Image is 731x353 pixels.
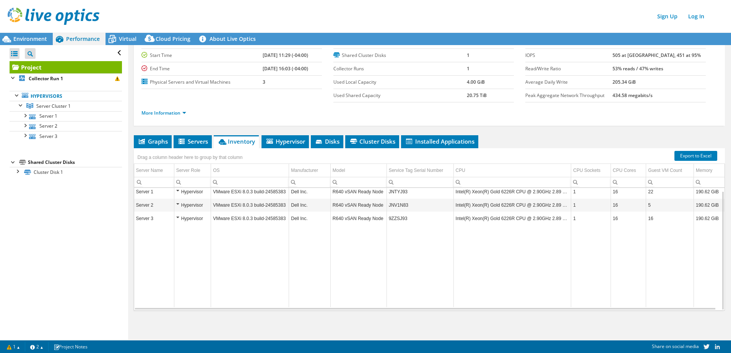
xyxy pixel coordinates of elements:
div: Shared Cluster Disks [28,158,122,167]
a: Cluster Disk 1 [10,167,122,177]
label: End Time [141,65,263,73]
td: Column Manufacturer, Filter cell [289,177,331,188]
span: Servers [177,138,208,145]
td: Column Memory, Value 190.62 GiB [694,199,725,212]
td: Column Server Role, Filter cell [174,177,211,188]
div: Guest VM Count [648,166,682,175]
div: Memory [696,166,712,175]
td: Column Server Name, Value Server 3 [134,212,174,225]
td: Column CPU Cores, Value 16 [611,212,646,225]
span: Cloud Pricing [156,35,190,42]
div: Hypervisor [176,214,209,223]
b: [DATE] 11:29 (-04:00) [263,52,308,58]
a: Server 2 [10,121,122,131]
td: Column CPU Sockets, Value 1 [571,185,611,199]
td: Column CPU, Filter cell [453,177,571,188]
td: Column CPU Sockets, Value 1 [571,199,611,212]
span: Graphs [138,138,168,145]
td: CPU Sockets Column [571,164,611,177]
td: CPU Column [453,164,571,177]
td: OS Column [211,164,289,177]
td: Guest VM Count Column [646,164,694,177]
span: Installed Applications [405,138,474,145]
a: Log In [684,11,708,22]
div: Hypervisor [176,187,209,196]
div: Model [333,166,345,175]
td: Memory Column [694,164,725,177]
span: Virtual [119,35,136,42]
a: Export to Excel [674,151,717,161]
b: 53% reads / 47% writes [612,65,663,72]
td: Server Name Column [134,164,174,177]
td: Column Service Tag Serial Number, Filter cell [387,177,453,188]
span: Inventory [218,138,255,145]
td: Column Model, Value R640 vSAN Ready Node [330,185,387,199]
span: Environment [13,35,47,42]
div: Manufacturer [291,166,318,175]
label: Start Time [141,52,263,59]
td: Column Guest VM Count, Value 5 [646,199,694,212]
div: CPU Cores [613,166,636,175]
a: Server Cluster 1 [10,101,122,111]
b: 434.58 megabits/s [612,92,653,99]
a: Server 1 [10,111,122,121]
td: CPU Cores Column [611,164,646,177]
div: Drag a column header here to group by that column [136,152,245,163]
td: Column Model, Value R640 vSAN Ready Node [330,199,387,212]
td: Column Service Tag Serial Number, Value JNTYJ93 [387,185,453,199]
span: Performance [66,35,100,42]
a: More Information [141,110,186,116]
td: Column Service Tag Serial Number, Value 9ZZSJ93 [387,212,453,225]
td: Column Memory, Value 190.62 GiB [694,212,725,225]
label: Average Daily Write [525,78,613,86]
td: Column CPU, Value Intel(R) Xeon(R) Gold 6226R CPU @ 2.90GHz 2.89 GHz [453,199,571,212]
b: 20.75 TiB [467,92,487,99]
td: Column CPU Cores, Filter cell [611,177,646,188]
td: Column Server Role, Value Hypervisor [174,185,211,199]
span: Disks [315,138,340,145]
label: Peak Aggregate Network Throughput [525,92,613,99]
div: Server Role [176,166,200,175]
td: Column Server Name, Value Server 2 [134,199,174,212]
label: Collector Runs [333,65,467,73]
td: Column CPU Sockets, Value 1 [571,212,611,225]
td: Column Model, Value R640 vSAN Ready Node [330,212,387,225]
td: Server Role Column [174,164,211,177]
a: About Live Optics [196,33,262,45]
div: CPU [456,166,465,175]
td: Column Memory, Value 190.62 GiB [694,185,725,199]
label: Physical Servers and Virtual Machines [141,78,263,86]
td: Column OS, Value VMware ESXi 8.0.3 build-24585383 [211,212,289,225]
td: Column CPU Cores, Value 16 [611,185,646,199]
td: Column Model, Filter cell [330,177,387,188]
b: 205.34 GiB [612,79,636,85]
td: Column Guest VM Count, Filter cell [646,177,694,188]
label: Shared Cluster Disks [333,52,467,59]
td: Column Server Role, Value Hypervisor [174,199,211,212]
td: Column Server Name, Filter cell [134,177,174,188]
b: 505 at [GEOGRAPHIC_DATA], 451 at 95% [612,52,701,58]
label: Read/Write Ratio [525,65,613,73]
td: Column CPU Sockets, Filter cell [571,177,611,188]
label: Used Local Capacity [333,78,467,86]
td: Manufacturer Column [289,164,331,177]
a: Project [10,61,122,73]
div: OS [213,166,219,175]
td: Column Server Role, Value Hypervisor [174,212,211,225]
td: Column OS, Value VMware ESXi 8.0.3 build-24585383 [211,199,289,212]
img: live_optics_svg.svg [8,8,99,25]
a: Sign Up [653,11,681,22]
div: CPU Sockets [573,166,600,175]
td: Model Column [330,164,387,177]
td: Column Guest VM Count, Value 22 [646,185,694,199]
label: Used Shared Capacity [333,92,467,99]
span: Hypervisor [265,138,305,145]
td: Column Guest VM Count, Value 16 [646,212,694,225]
span: Server Cluster 1 [36,103,71,109]
b: Collector Run 1 [29,75,63,82]
b: [DATE] 16:03 (-04:00) [263,65,308,72]
b: 3 [263,79,265,85]
td: Column Manufacturer, Value Dell Inc. [289,212,331,225]
td: Column Server Name, Value Server 1 [134,185,174,199]
a: Hypervisors [10,91,122,101]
